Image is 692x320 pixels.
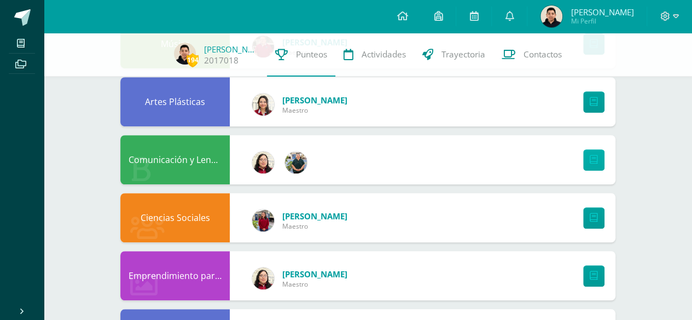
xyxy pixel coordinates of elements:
a: Contactos [493,33,570,77]
span: 194 [187,53,199,67]
a: [PERSON_NAME] [282,269,347,280]
a: 2017018 [204,55,239,66]
span: Trayectoria [441,49,485,60]
img: d3b263647c2d686994e508e2c9b90e59.png [285,152,307,173]
span: Maestro [282,222,347,231]
a: Actividades [335,33,414,77]
img: 08cdfe488ee6e762f49c3a355c2599e7.png [252,94,274,115]
a: [PERSON_NAME] [282,95,347,106]
div: Ciencias Sociales [120,193,230,242]
span: Punteos [296,49,327,60]
span: Maestro [282,280,347,289]
span: Maestro [282,106,347,115]
a: Punteos [267,33,335,77]
img: c6b4b3f06f981deac34ce0a071b61492.png [252,152,274,173]
img: c6b4b3f06f981deac34ce0a071b61492.png [252,267,274,289]
img: e1f0730b59be0d440f55fb027c9eff26.png [252,210,274,231]
a: [PERSON_NAME] [204,44,259,55]
img: f030b365f4a656aee2bc7c6bfb38a77c.png [174,43,196,65]
div: Emprendimiento para la productividad [120,251,230,300]
span: [PERSON_NAME] [571,7,633,18]
img: f030b365f4a656aee2bc7c6bfb38a77c.png [540,5,562,27]
div: Artes Plásticas [120,77,230,126]
a: Trayectoria [414,33,493,77]
span: Actividades [362,49,406,60]
a: [PERSON_NAME] [282,211,347,222]
span: Contactos [524,49,562,60]
span: Mi Perfil [571,16,633,26]
div: Comunicación y Lenguaje [120,135,230,184]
